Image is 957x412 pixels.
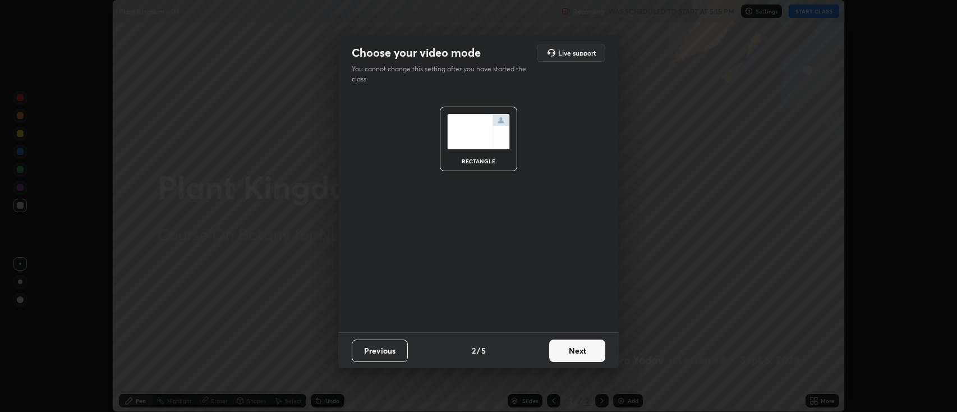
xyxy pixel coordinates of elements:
button: Previous [352,340,408,362]
div: rectangle [456,158,501,164]
h4: 2 [472,345,476,356]
p: You cannot change this setting after you have started the class [352,64,533,84]
h4: 5 [481,345,486,356]
button: Next [549,340,605,362]
h4: / [477,345,480,356]
img: normalScreenIcon.ae25ed63.svg [447,114,510,149]
h5: Live support [558,49,596,56]
h2: Choose your video mode [352,45,481,60]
